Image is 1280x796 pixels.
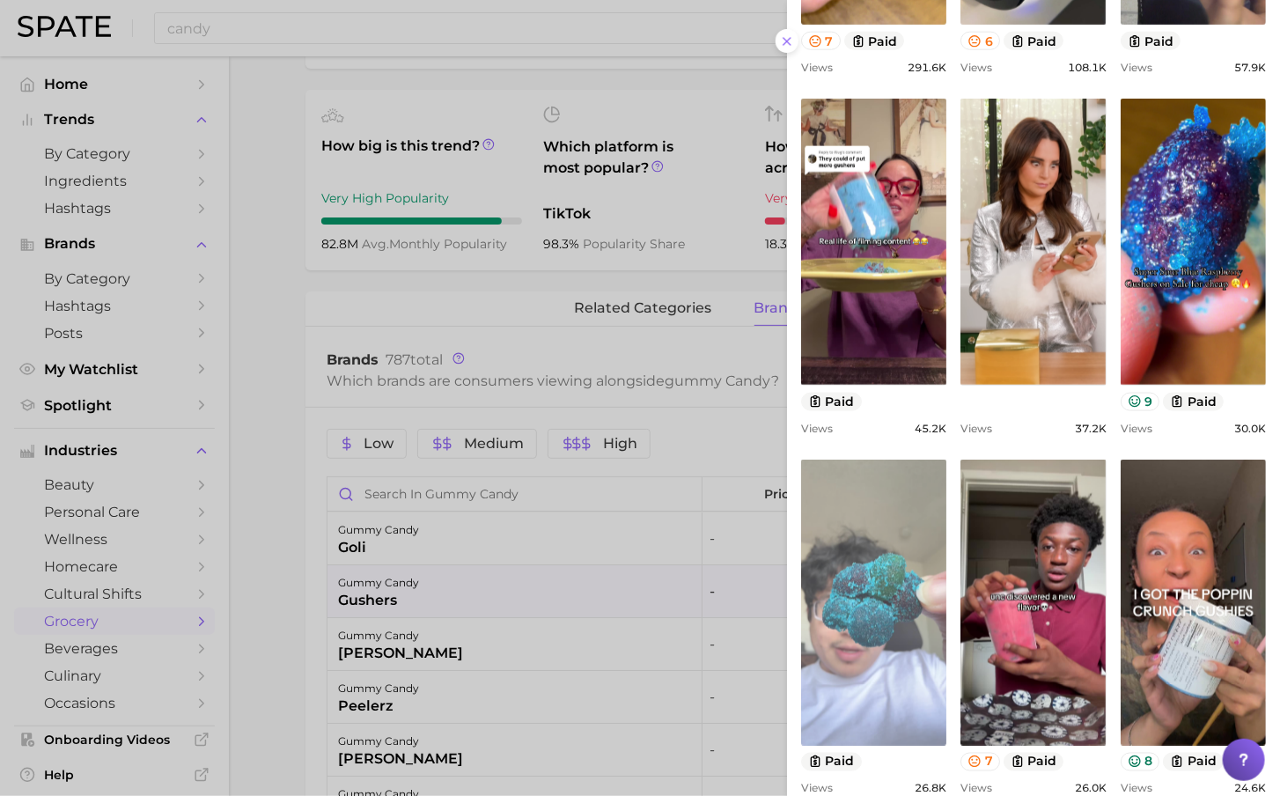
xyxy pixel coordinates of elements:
[1121,393,1160,411] button: 9
[1121,782,1152,795] span: Views
[908,61,946,74] span: 291.6k
[915,422,946,435] span: 45.2k
[1234,782,1266,795] span: 24.6k
[1234,422,1266,435] span: 30.0k
[960,61,992,74] span: Views
[801,61,833,74] span: Views
[1068,61,1107,74] span: 108.1k
[915,782,946,795] span: 26.8k
[1075,422,1107,435] span: 37.2k
[1121,32,1181,50] button: paid
[801,753,862,771] button: paid
[1004,32,1064,50] button: paid
[844,32,905,50] button: paid
[960,422,992,435] span: Views
[1004,753,1064,771] button: paid
[801,393,862,411] button: paid
[801,32,841,50] button: 7
[960,753,1000,771] button: 7
[1121,61,1152,74] span: Views
[1121,422,1152,435] span: Views
[801,422,833,435] span: Views
[960,32,1000,50] button: 6
[1234,61,1266,74] span: 57.9k
[801,782,833,795] span: Views
[1075,782,1107,795] span: 26.0k
[1121,753,1160,771] button: 8
[960,782,992,795] span: Views
[1163,753,1224,771] button: paid
[1163,393,1224,411] button: paid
